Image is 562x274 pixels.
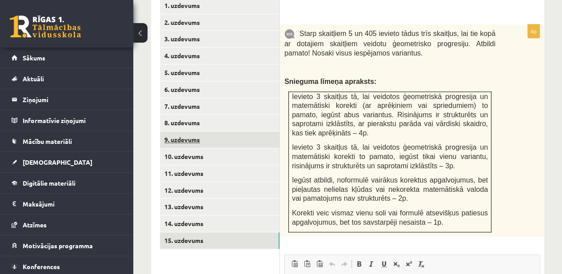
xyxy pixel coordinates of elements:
[160,199,279,215] a: 13. uzdevums
[378,258,390,270] a: Underline (Ctrl+U)
[292,93,488,137] span: Ievieto 3 skaitļus tā, lai veidotos ģeometriskā progresija un matemātiski korekti (ar aprēķiniem ...
[12,68,122,89] a: Aktuāli
[160,64,279,81] a: 5. uzdevums
[12,131,122,151] a: Mācību materiāli
[23,54,45,62] span: Sākums
[23,221,47,229] span: Atzīmes
[12,173,122,193] a: Digitālie materiāli
[12,194,122,214] a: Maksājumi
[353,258,365,270] a: Bold (Ctrl+B)
[313,258,326,270] a: Paste from Word
[10,16,81,38] a: Rīgas 1. Tālmācības vidusskola
[23,75,44,83] span: Aktuāli
[160,215,279,232] a: 14. uzdevums
[160,131,279,148] a: 9. uzdevums
[160,165,279,182] a: 11. uzdevums
[284,29,295,39] img: 9k=
[160,31,279,47] a: 3. uzdevums
[160,148,279,165] a: 10. uzdevums
[12,89,122,110] a: Ziņojumi
[12,235,122,256] a: Motivācijas programma
[160,232,279,249] a: 15. uzdevums
[160,115,279,131] a: 8. uzdevums
[415,258,427,270] a: Remove Format
[23,89,122,110] legend: Ziņojumi
[23,110,122,131] legend: Informatīvie ziņojumi
[289,10,292,13] img: Balts.png
[292,209,488,226] span: Korekti veic vismaz vienu soli vai formulē atsevišķus patiesus apgalvojumus, bet tos savstarpēji ...
[284,78,376,85] span: Snieguma līmeņa apraksts:
[23,194,122,214] legend: Maksājumi
[527,24,540,38] p: 4p
[23,262,60,270] span: Konferences
[326,258,338,270] a: Undo (Ctrl+Z)
[9,9,246,18] body: Editor, wiswyg-editor-user-answer-47024927610440
[160,81,279,98] a: 6. uzdevums
[12,110,122,131] a: Informatīvie ziņojumi
[338,258,351,270] a: Redo (Ctrl+Y)
[23,242,93,250] span: Motivācijas programma
[23,158,92,166] span: [DEMOGRAPHIC_DATA]
[160,48,279,64] a: 4. uzdevums
[23,137,72,145] span: Mācību materiāli
[301,258,313,270] a: Paste as plain text (Ctrl+Shift+V)
[12,152,122,172] a: [DEMOGRAPHIC_DATA]
[284,30,495,57] span: Starp skaitļiem 5 un 405 ievieto tādus trīs skaitļus, lai tie kopā ar dotajiem skaitļiem veidotu ...
[23,179,76,187] span: Digitālie materiāli
[292,143,488,169] span: Ievieto 3 skaitļus tā, lai veidotos ģeometriskā progresija un matemātiski korekti to pamato, iegū...
[160,182,279,199] a: 12. uzdevums
[12,214,122,235] a: Atzīmes
[288,258,301,270] a: Paste (Ctrl+V)
[365,258,378,270] a: Italic (Ctrl+I)
[390,258,403,270] a: Subscript
[160,14,279,31] a: 2. uzdevums
[12,48,122,68] a: Sākums
[160,98,279,115] a: 7. uzdevums
[292,176,488,202] span: Iegūst atbildi, noformulē vairākus korektus apgalvojumus, bet pieļautas nelielas kļūdas vai nekor...
[403,258,415,270] a: Superscript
